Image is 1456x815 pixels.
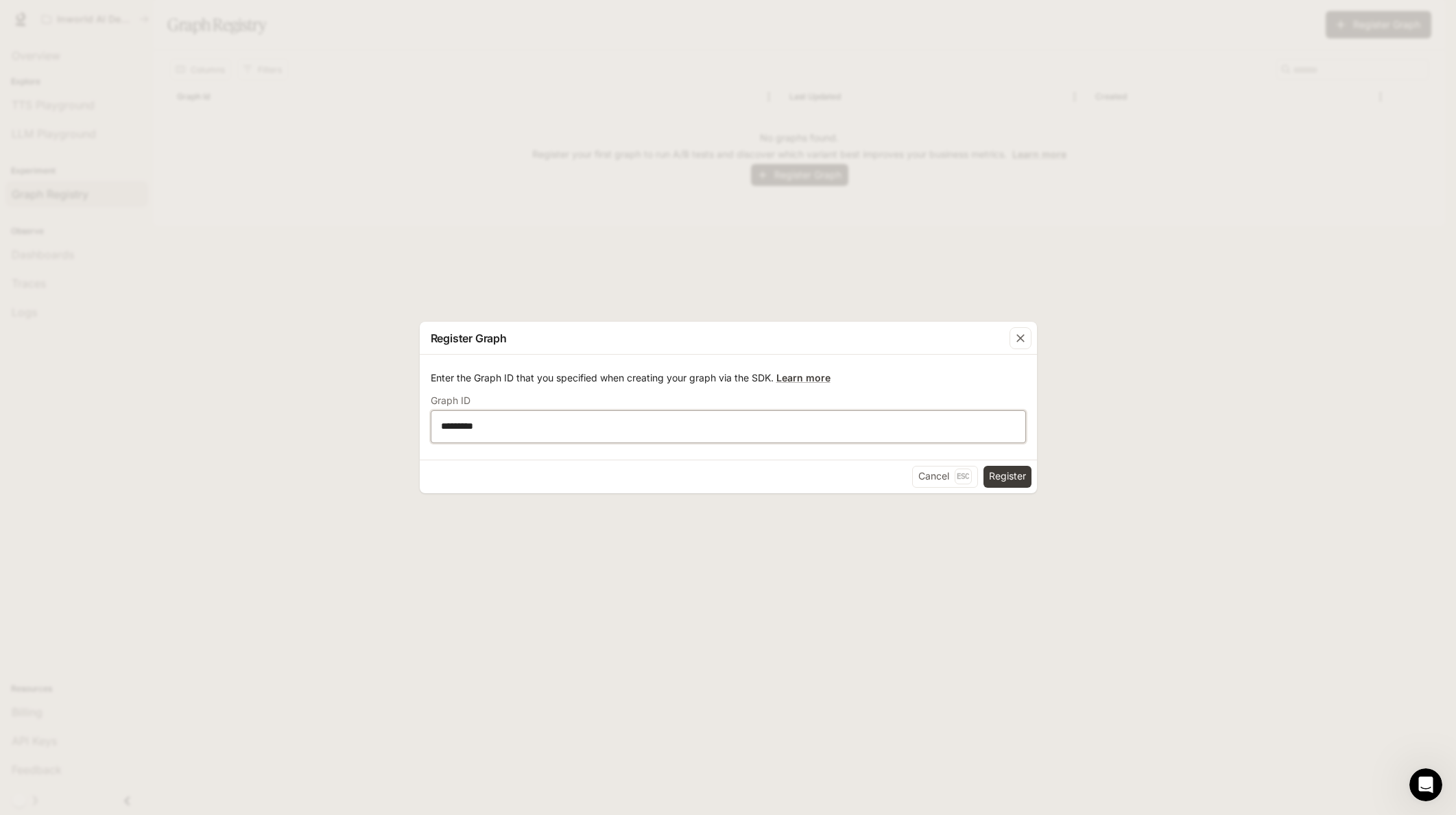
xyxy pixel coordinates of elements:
[983,466,1031,488] button: Register
[431,396,470,405] p: Graph ID
[431,371,1026,385] p: Enter the Graph ID that you specified when creating your graph via the SDK.
[1409,768,1442,801] iframe: Intercom live chat
[955,469,972,484] p: Esc
[431,330,507,346] p: Register Graph
[776,372,831,383] a: Learn more
[912,466,978,488] button: CancelEsc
